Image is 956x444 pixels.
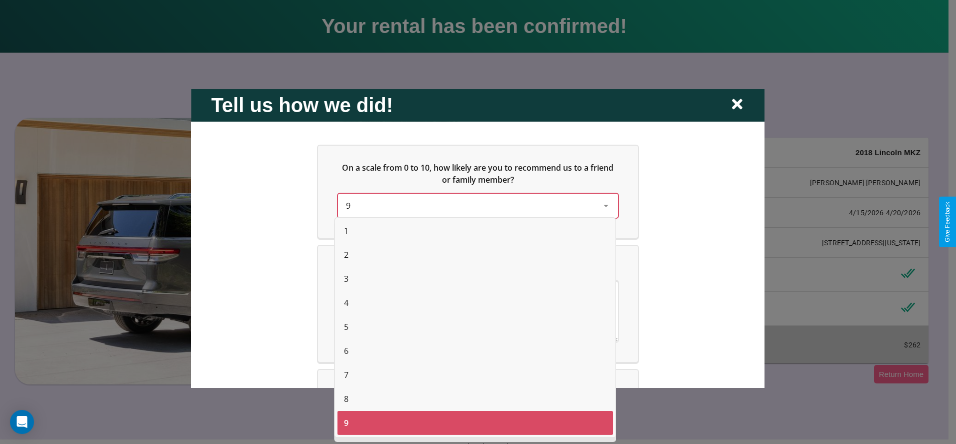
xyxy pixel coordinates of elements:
div: 8 [337,387,613,411]
span: 1 [344,225,348,237]
h5: On a scale from 0 to 10, how likely are you to recommend us to a friend or family member? [338,161,618,185]
span: 9 [344,417,348,429]
div: 6 [337,339,613,363]
div: 4 [337,291,613,315]
div: On a scale from 0 to 10, how likely are you to recommend us to a friend or family member? [338,193,618,217]
div: 2 [337,243,613,267]
span: 6 [344,345,348,357]
span: 3 [344,273,348,285]
span: 2 [344,249,348,261]
span: 7 [344,369,348,381]
div: Give Feedback [944,202,951,242]
span: 8 [344,393,348,405]
div: On a scale from 0 to 10, how likely are you to recommend us to a friend or family member? [318,145,638,237]
span: 4 [344,297,348,309]
div: 7 [337,363,613,387]
div: 1 [337,219,613,243]
div: 3 [337,267,613,291]
div: Open Intercom Messenger [10,410,34,434]
span: On a scale from 0 to 10, how likely are you to recommend us to a friend or family member? [342,162,616,185]
div: 5 [337,315,613,339]
h2: Tell us how we did! [211,94,393,116]
span: 9 [346,200,350,211]
div: 9 [337,411,613,435]
span: 5 [344,321,348,333]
